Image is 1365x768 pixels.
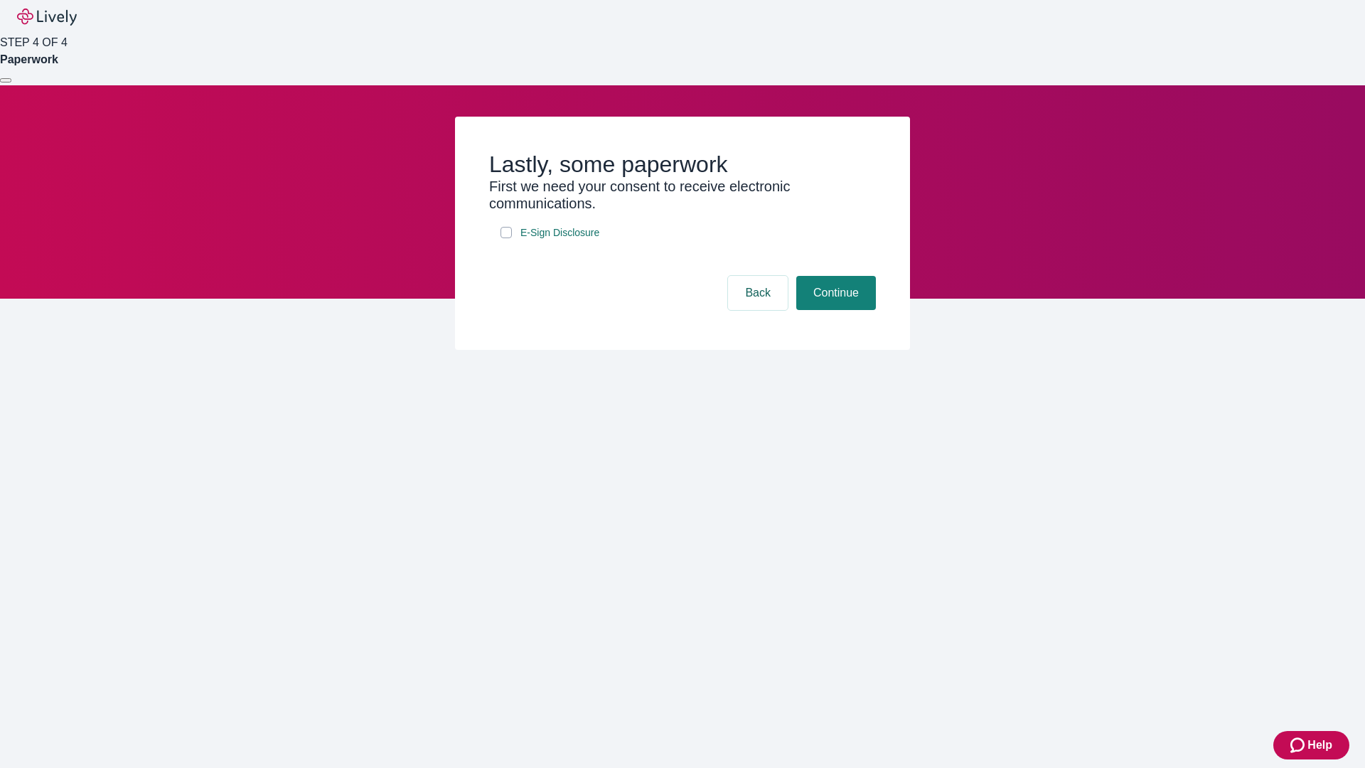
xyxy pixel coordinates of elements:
svg: Zendesk support icon [1290,737,1307,754]
span: Help [1307,737,1332,754]
h3: First we need your consent to receive electronic communications. [489,178,876,212]
h2: Lastly, some paperwork [489,151,876,178]
button: Zendesk support iconHelp [1273,731,1349,759]
img: Lively [17,9,77,26]
span: E-Sign Disclosure [520,225,599,240]
a: e-sign disclosure document [518,224,602,242]
button: Back [728,276,788,310]
button: Continue [796,276,876,310]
